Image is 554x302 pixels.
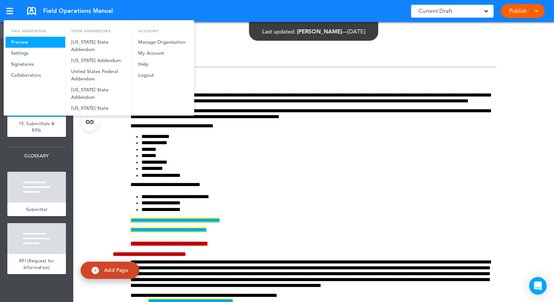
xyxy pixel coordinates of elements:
[133,37,192,48] a: Manage Organization
[66,55,132,66] a: [US_STATE] Addendum
[66,103,132,121] a: [US_STATE] State Addendum
[66,66,132,84] a: United States Federal Addendum
[66,84,132,103] a: [US_STATE] State Addendum
[5,48,65,59] a: Settings
[66,37,132,55] a: [US_STATE] State Addendum
[5,37,65,48] a: Preview
[5,59,65,70] a: Signatures
[133,48,192,59] a: My Account
[5,22,65,37] li: This handbook
[133,59,192,70] a: Help
[529,277,547,295] div: Open Intercom Messenger
[133,70,192,81] a: Logout
[66,22,132,37] li: Your Handbooks
[133,22,192,37] li: Account
[5,70,65,81] a: Collaborators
